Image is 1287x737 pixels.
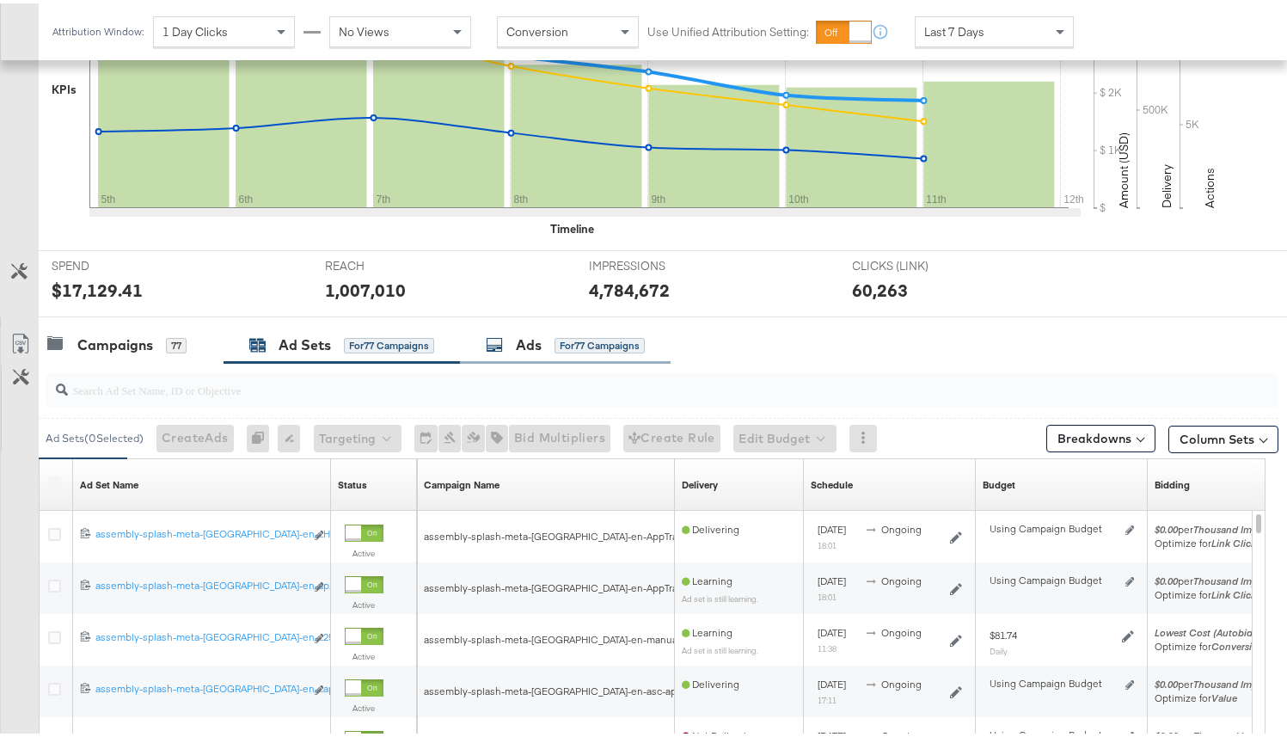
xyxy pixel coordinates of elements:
span: No Views [339,21,389,36]
div: Ad Set Name [80,475,138,488]
em: Conversions [1211,636,1268,649]
span: IMPRESSIONS [589,255,718,271]
div: Using Campaign Budget [990,570,1121,584]
em: $0.00 [1155,519,1178,532]
div: for 77 Campaigns [555,335,645,350]
sub: 18:01 [818,537,837,547]
a: assembly-splash-meta-[GEOGRAPHIC_DATA]-en-ap...-LookaLike [95,575,304,593]
span: Learning [682,623,732,636]
div: 60,263 [853,274,909,299]
span: 1 Day Clicks [162,21,228,36]
div: Ads [516,332,542,352]
span: Delivering [682,674,739,687]
span: assembly-splash-meta-[GEOGRAPHIC_DATA]-en-asc-app+web-VO [424,681,725,694]
a: Your Ad Set name. [80,475,138,488]
div: 0 [247,421,278,449]
div: Timeline [551,218,595,234]
span: [DATE] [818,674,846,687]
div: Ad Sets [279,332,331,352]
div: KPIs [52,78,77,95]
input: Search Ad Set Name, ID or Objective [68,363,1168,396]
span: Delivering [682,519,739,532]
text: Amount (USD) [1116,129,1131,205]
em: $0.00 [1155,674,1178,687]
text: Actions [1202,164,1217,205]
em: Value [1211,688,1237,701]
a: Your campaign name. [424,475,499,488]
div: Using Campaign Budget [990,519,1121,532]
div: $17,129.41 [52,274,143,299]
span: [DATE] [818,519,846,532]
sub: Daily [990,642,1008,653]
div: 4,784,672 [589,274,670,299]
span: assembly-splash-meta-[GEOGRAPHIC_DATA]-en-AppTraffic-IOS [424,526,710,539]
sub: Ad set is still learning. [682,590,758,600]
div: Ad Sets ( 0 Selected) [46,427,144,443]
div: assembly-splash-meta-[GEOGRAPHIC_DATA]-en-ap...-LookaLike [95,575,304,589]
em: Link Clicks [1211,533,1260,546]
a: assembly-splash-meta-[GEOGRAPHIC_DATA]-en-...HighAOV-[GEOGRAPHIC_DATA] [95,524,304,542]
button: Breakdowns [1046,421,1155,449]
span: SPEND [52,255,181,271]
a: assembly-splash-meta-[GEOGRAPHIC_DATA]-en-...app+web-VO [95,679,304,697]
sub: 17:11 [818,691,837,702]
div: Using Campaign Budget [990,673,1121,687]
span: ongoing [881,623,922,636]
button: Column Sets [1168,422,1278,450]
div: Delivery [682,475,718,488]
a: Shows your bid and optimisation settings for this Ad Set. [1155,475,1190,488]
div: 77 [166,335,187,350]
div: assembly-splash-meta-[GEOGRAPHIC_DATA]-en-...app+web-VO [95,679,304,692]
span: [DATE] [818,571,846,584]
div: assembly-splash-meta-[GEOGRAPHIC_DATA]-en-...HighAOV-[GEOGRAPHIC_DATA] [95,524,304,537]
span: Learning [682,571,732,584]
label: Active [345,596,383,607]
div: assembly-splash-meta-[GEOGRAPHIC_DATA]-en-...25 - Women [95,627,304,641]
label: Active [345,648,383,659]
a: assembly-splash-meta-[GEOGRAPHIC_DATA]-en-...25 - Women [95,627,304,645]
div: for 77 Campaigns [344,335,434,350]
div: $81.74 [990,625,1017,639]
div: Campaign Name [424,475,499,488]
span: CLICKS (LINK) [853,255,982,271]
label: Active [345,544,383,556]
span: ongoing [881,571,922,584]
span: ongoing [881,674,922,687]
a: Shows when your Ad Set is scheduled to deliver. [811,475,853,488]
a: Shows the current budget of Ad Set. [983,475,1015,488]
div: Budget [983,475,1015,488]
sub: Ad set is still learning. [682,642,758,652]
sub: 18:01 [818,588,837,599]
span: assembly-splash-meta-[GEOGRAPHIC_DATA]-en-manual-app+web-vc-Sub-Event-Series [424,630,824,642]
div: Status [338,475,367,488]
em: Lowest Cost (Autobid) [1155,623,1256,636]
em: $0.00 [1155,571,1178,584]
span: REACH [326,255,455,271]
div: Schedule [811,475,853,488]
text: Delivery [1159,161,1174,205]
sub: 11:38 [818,640,837,650]
span: ongoing [881,519,922,532]
span: Conversion [506,21,568,36]
div: Campaigns [77,332,153,352]
span: Last 7 Days [924,21,984,36]
a: Shows the current state of your Ad Set. [338,475,367,488]
label: Active [345,699,383,710]
span: [DATE] [818,623,846,636]
div: Bidding [1155,475,1190,488]
div: Attribution Window: [52,22,144,34]
em: Link Clicks [1211,585,1260,598]
span: assembly-splash-meta-[GEOGRAPHIC_DATA]-en-AppTraffic-IOS [424,578,710,591]
label: Use Unified Attribution Setting: [647,21,809,37]
div: 1,007,010 [326,274,407,299]
a: Reflects the ability of your Ad Set to achieve delivery based on ad states, schedule and budget. [682,475,718,488]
